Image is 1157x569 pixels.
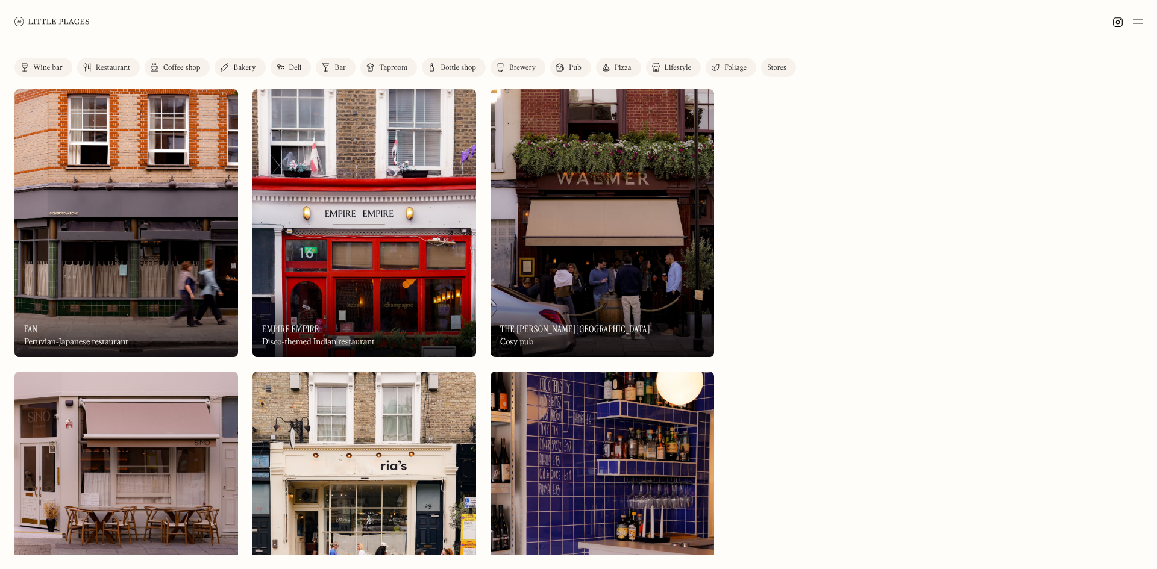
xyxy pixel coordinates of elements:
div: Restaurant [96,64,130,72]
div: Pub [569,64,582,72]
a: Coffee shop [145,58,210,77]
div: Stores [767,64,786,72]
a: Pub [550,58,591,77]
div: Pizza [615,64,632,72]
h3: Empire Empire [262,323,319,335]
a: Brewery [491,58,545,77]
a: Deli [271,58,312,77]
div: Deli [289,64,302,72]
div: Disco-themed Indian restaurant [262,337,374,347]
h3: The [PERSON_NAME][GEOGRAPHIC_DATA] [500,323,650,335]
a: Empire EmpireEmpire EmpireEmpire EmpireDisco-themed Indian restaurant [252,89,476,357]
div: Bakery [233,64,256,72]
div: Foliage [724,64,747,72]
a: Bakery [215,58,265,77]
div: Bar [334,64,346,72]
div: Brewery [509,64,536,72]
div: Wine bar [33,64,63,72]
div: Taproom [379,64,407,72]
a: Lifestyle [646,58,701,77]
a: FanFanFanPeruvian-Japanese restaurant [14,89,238,357]
div: Cosy pub [500,337,533,347]
a: Bottle shop [422,58,486,77]
a: Pizza [596,58,641,77]
div: Peruvian-Japanese restaurant [24,337,128,347]
a: Bar [316,58,356,77]
a: Foliage [706,58,756,77]
h3: Fan [24,323,37,335]
div: Coffee shop [163,64,200,72]
a: The Walmer CastleThe Walmer CastleThe [PERSON_NAME][GEOGRAPHIC_DATA]Cosy pub [491,89,714,357]
div: Bottle shop [441,64,476,72]
a: Restaurant [77,58,140,77]
a: Stores [761,58,796,77]
img: Empire Empire [252,89,476,357]
div: Lifestyle [665,64,691,72]
img: The Walmer Castle [491,89,714,357]
img: Fan [14,89,238,357]
a: Wine bar [14,58,72,77]
a: Taproom [360,58,417,77]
